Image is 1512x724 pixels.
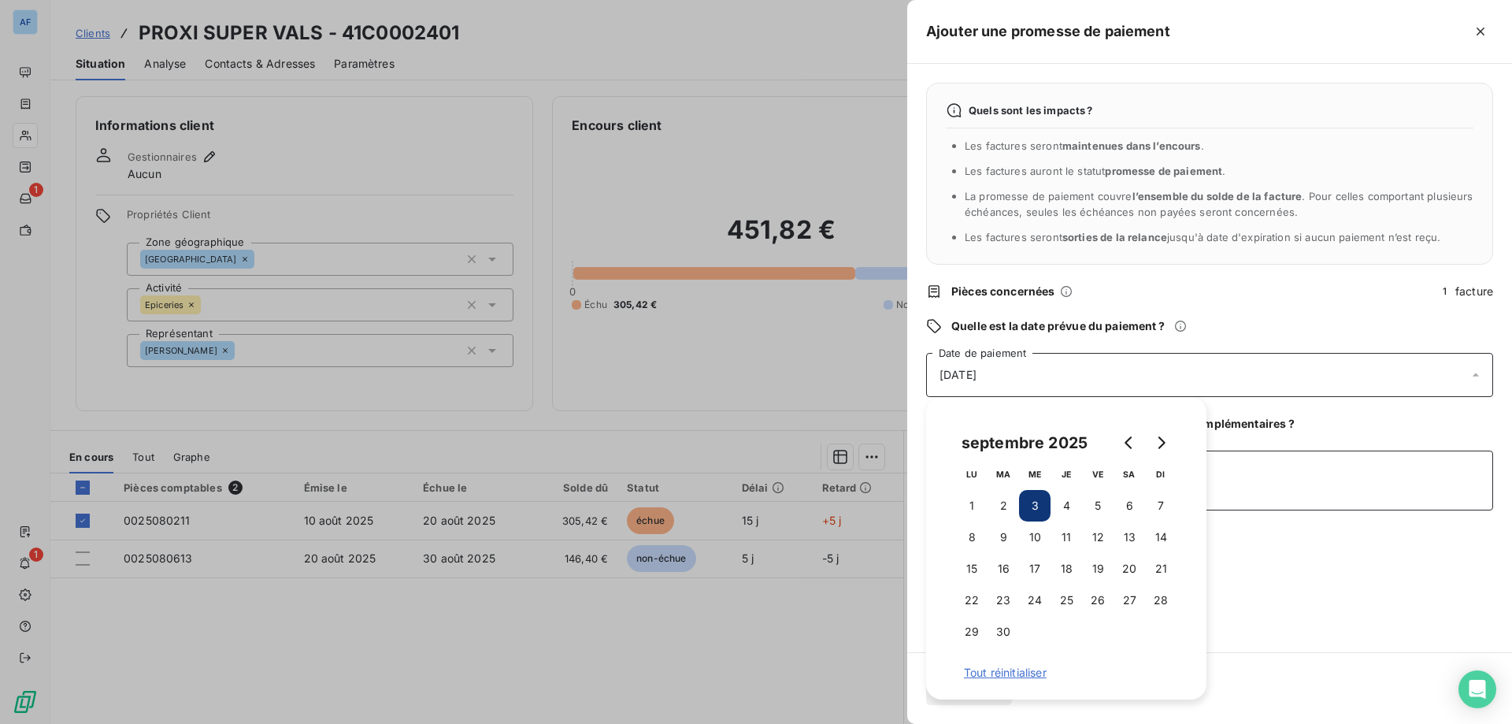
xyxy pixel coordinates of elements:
button: 5 [1082,490,1114,522]
button: 25 [1051,585,1082,616]
button: 15 [956,553,988,585]
button: 10 [1019,522,1051,553]
button: 20 [1114,553,1145,585]
button: 21 [1145,553,1177,585]
th: lundi [956,459,988,490]
span: Les factures seront jusqu'à date d'expiration si aucun paiement n’est reçu. [965,231,1440,243]
button: 7 [1145,490,1177,522]
button: 30 [988,616,1019,648]
div: Open Intercom Messenger [1458,670,1496,708]
div: septembre 2025 [956,430,1093,455]
th: mercredi [1019,459,1051,490]
button: Go to next month [1145,427,1177,459]
button: 6 [1114,490,1145,522]
button: 8 [956,522,988,553]
button: 18 [1051,553,1082,585]
th: jeudi [1051,459,1082,490]
th: mardi [988,459,1019,490]
h5: Ajouter une promesse de paiement [926,20,1170,43]
span: [DATE] [939,367,976,383]
button: 14 [1145,522,1177,553]
span: 1 [1438,284,1452,299]
span: facture [1438,284,1493,299]
span: Quelle est la date prévue du paiement ? [951,318,1165,334]
span: Quels sont les impacts ? [969,104,1093,117]
span: Les factures seront . [965,139,1204,152]
button: 29 [956,616,988,648]
button: 16 [988,553,1019,585]
button: 3 [1019,490,1051,522]
span: Les factures auront le statut . [965,165,1226,177]
button: 26 [1082,585,1114,616]
button: 13 [1114,522,1145,553]
span: La promesse de paiement couvre . Pour celles comportant plusieurs échéances, seules les échéances... [965,190,1473,218]
button: 22 [956,585,988,616]
button: Go to previous month [1114,427,1145,459]
th: dimanche [1145,459,1177,490]
button: 4 [1051,490,1082,522]
span: l’ensemble du solde de la facture [1132,190,1303,202]
span: maintenues dans l’encours [1062,139,1201,152]
button: 19 [1082,553,1114,585]
button: 2 [988,490,1019,522]
span: Pièces concernées [951,284,1055,299]
th: samedi [1114,459,1145,490]
button: 27 [1114,585,1145,616]
button: 1 [956,490,988,522]
button: 9 [988,522,1019,553]
span: Tout réinitialiser [964,665,1169,681]
button: 28 [1145,585,1177,616]
span: sorties de la relance [1062,231,1167,243]
span: promesse de paiement [1105,165,1222,177]
button: 24 [1019,585,1051,616]
button: 12 [1082,522,1114,553]
button: 23 [988,585,1019,616]
button: 17 [1019,553,1051,585]
th: vendredi [1082,459,1114,490]
button: 11 [1051,522,1082,553]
